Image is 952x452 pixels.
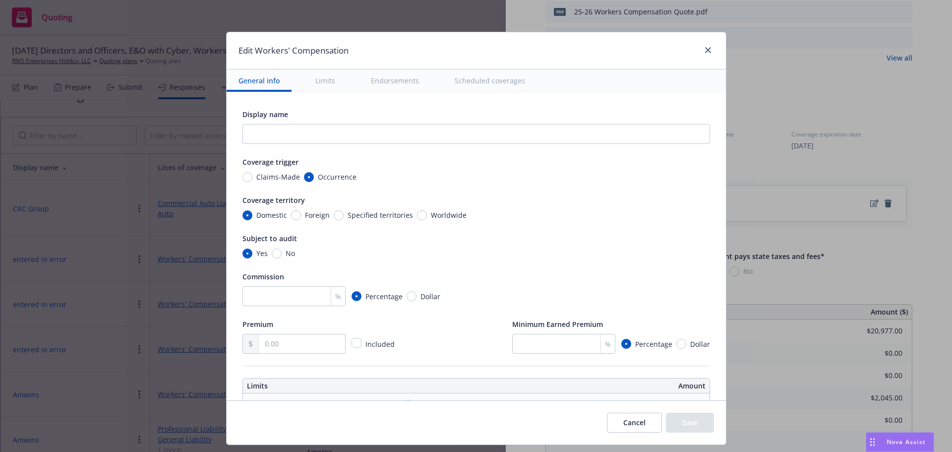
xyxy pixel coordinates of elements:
[887,438,926,446] span: Nova Assist
[365,291,403,302] span: Percentage
[259,334,345,353] input: 0.00
[303,69,347,92] button: Limits
[352,291,361,301] input: Percentage
[242,249,252,258] input: Yes
[359,69,431,92] button: Endorsements
[621,339,631,349] input: Percentage
[242,272,284,281] span: Commission
[243,379,429,393] th: Limits
[272,249,282,258] input: No
[242,172,252,182] input: Claims-Made
[676,339,686,349] input: Dollar
[417,400,448,410] span: Statutory
[335,291,341,302] span: %
[443,69,537,92] button: Scheduled coverages
[481,379,710,393] th: Amount
[365,339,395,349] span: Included
[242,320,273,329] span: Premium
[512,320,603,329] span: Minimum Earned Premium
[286,248,295,258] span: No
[431,210,467,220] span: Worldwide
[605,339,611,349] span: %
[348,210,413,220] span: Specified territories
[334,210,344,220] input: Specified territories
[256,172,300,182] span: Claims-Made
[690,339,710,349] span: Dollar
[242,195,305,205] span: Coverage territory
[305,210,330,220] span: Foreign
[242,210,252,220] input: Domestic
[866,433,879,452] div: Drag to move
[607,413,662,433] button: Cancel
[404,400,414,410] input: Statutory
[227,69,292,92] button: General info
[304,172,314,182] input: Occurrence
[635,339,672,349] span: Percentage
[242,234,297,243] span: Subject to audit
[242,157,298,167] span: Coverage trigger
[417,210,427,220] input: Worldwide
[238,44,349,57] h1: Edit Workers' Compensation
[420,291,440,302] span: Dollar
[256,248,268,258] span: Yes
[256,210,287,220] span: Domestic
[702,44,714,56] a: close
[866,432,934,452] button: Nova Assist
[407,291,416,301] input: Dollar
[318,172,357,182] span: Occurrence
[242,110,288,119] span: Display name
[291,210,301,220] input: Foreign
[247,400,324,410] div: Workers Compensation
